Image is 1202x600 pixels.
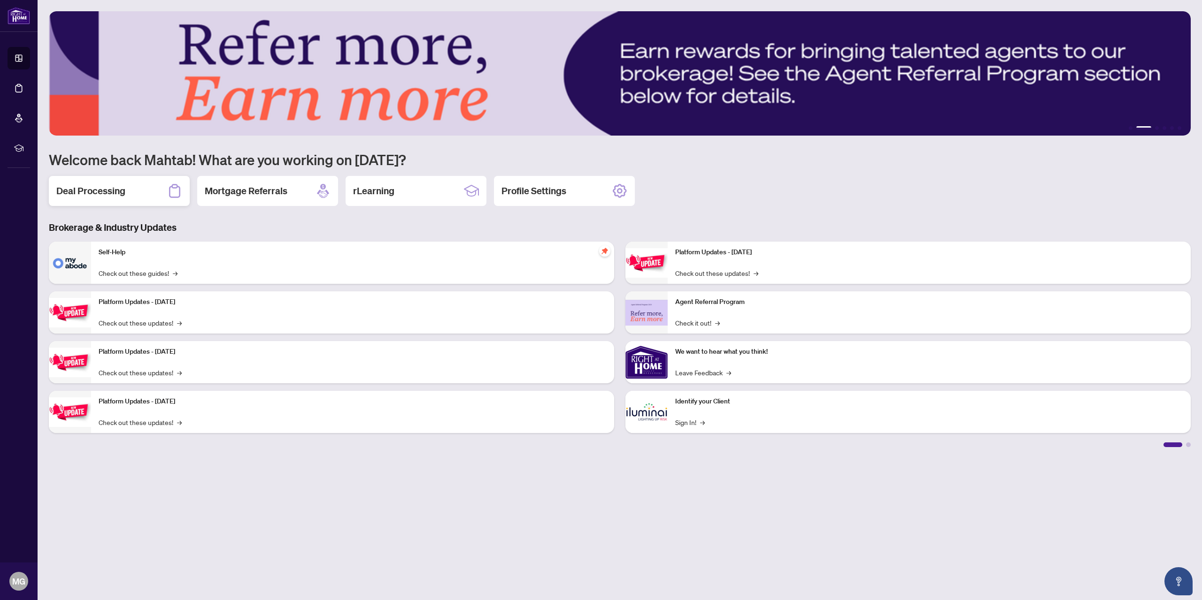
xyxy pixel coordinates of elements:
[99,347,607,357] p: Platform Updates - [DATE]
[625,341,668,383] img: We want to hear what you think!
[99,297,607,307] p: Platform Updates - [DATE]
[49,221,1191,234] h3: Brokerage & Industry Updates
[56,184,125,197] h2: Deal Processing
[1178,126,1181,130] button: 6
[99,396,607,407] p: Platform Updates - [DATE]
[177,367,182,378] span: →
[501,184,566,197] h2: Profile Settings
[12,575,25,588] span: MG
[99,318,182,328] a: Check out these updates!→
[754,268,758,278] span: →
[1136,126,1151,130] button: 2
[675,247,1183,258] p: Platform Updates - [DATE]
[205,184,287,197] h2: Mortgage Referrals
[177,417,182,427] span: →
[8,7,30,24] img: logo
[599,245,610,257] span: pushpin
[715,318,720,328] span: →
[675,318,720,328] a: Check it out!→
[49,397,91,427] img: Platform Updates - July 8, 2025
[49,348,91,377] img: Platform Updates - July 21, 2025
[675,367,731,378] a: Leave Feedback→
[173,268,177,278] span: →
[99,417,182,427] a: Check out these updates!→
[177,318,182,328] span: →
[625,248,668,278] img: Platform Updates - June 23, 2025
[625,300,668,326] img: Agent Referral Program
[1155,126,1159,130] button: 3
[353,184,394,197] h2: rLearning
[49,242,91,284] img: Self-Help
[675,417,705,427] a: Sign In!→
[1164,567,1193,595] button: Open asap
[675,347,1183,357] p: We want to hear what you think!
[49,11,1191,136] img: Slide 1
[625,391,668,433] img: Identify your Client
[1129,126,1133,130] button: 1
[675,297,1183,307] p: Agent Referral Program
[675,268,758,278] a: Check out these updates!→
[700,417,705,427] span: →
[1170,126,1174,130] button: 5
[99,367,182,378] a: Check out these updates!→
[49,298,91,327] img: Platform Updates - September 16, 2025
[1163,126,1166,130] button: 4
[49,151,1191,168] h1: Welcome back Mahtab! What are you working on [DATE]?
[99,268,177,278] a: Check out these guides!→
[675,396,1183,407] p: Identify your Client
[726,367,731,378] span: →
[99,247,607,258] p: Self-Help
